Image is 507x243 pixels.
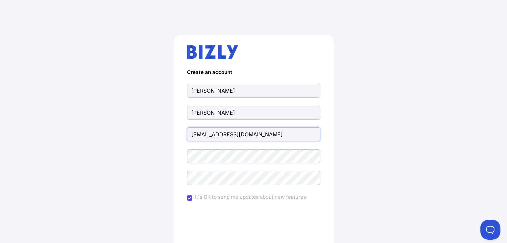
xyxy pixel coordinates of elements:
h4: Create an account [187,69,320,76]
label: It's OK to send me updates about new features [195,193,306,201]
iframe: reCAPTCHA [203,211,304,237]
img: bizly_logo.svg [187,45,238,59]
iframe: Toggle Customer Support [480,220,500,240]
input: First Name [187,84,320,98]
input: Last Name [187,106,320,120]
input: Email [187,127,320,141]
